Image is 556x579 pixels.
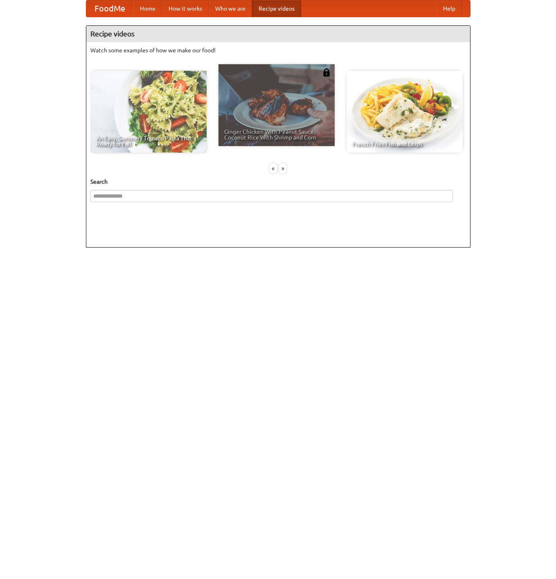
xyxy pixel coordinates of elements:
a: Who we are [209,0,252,17]
p: Watch some examples of how we make our food! [90,46,466,54]
a: An Easy, Summery Tomato Pasta That's Ready for Fall [90,71,207,153]
a: Home [133,0,162,17]
a: Recipe videos [252,0,301,17]
div: » [279,163,286,173]
a: French Fries Fish and Chips [347,71,463,153]
a: Help [437,0,462,17]
div: « [270,163,277,173]
h4: Recipe videos [86,26,470,42]
a: FoodMe [86,0,133,17]
a: How it works [162,0,209,17]
span: An Easy, Summery Tomato Pasta That's Ready for Fall [96,135,201,147]
h5: Search [90,178,466,186]
span: French Fries Fish and Chips [352,141,457,147]
img: 483408.png [322,68,331,77]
